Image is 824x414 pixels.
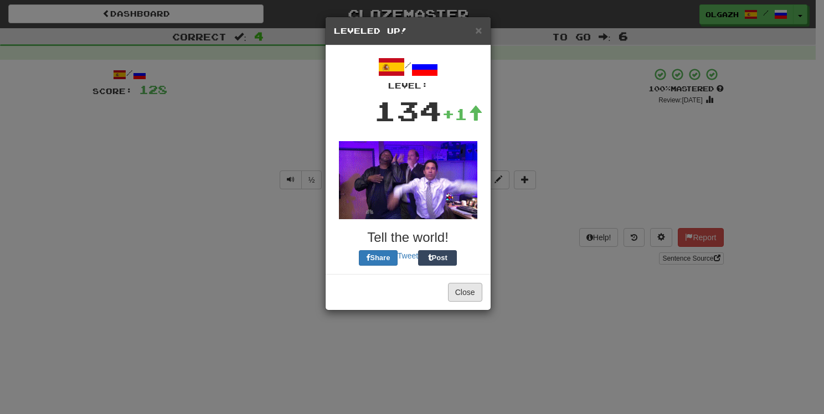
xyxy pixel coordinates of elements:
[475,24,482,37] span: ×
[334,54,482,91] div: /
[334,80,482,91] div: Level:
[442,103,483,125] div: +1
[334,25,482,37] h5: Leveled Up!
[448,283,482,302] button: Close
[359,250,398,266] button: Share
[334,230,482,245] h3: Tell the world!
[374,91,442,130] div: 134
[339,141,477,219] img: office-a80e9430007fca076a14268f5cfaac02a5711bd98b344892871d2edf63981756.gif
[475,24,482,36] button: Close
[398,251,418,260] a: Tweet
[418,250,457,266] button: Post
